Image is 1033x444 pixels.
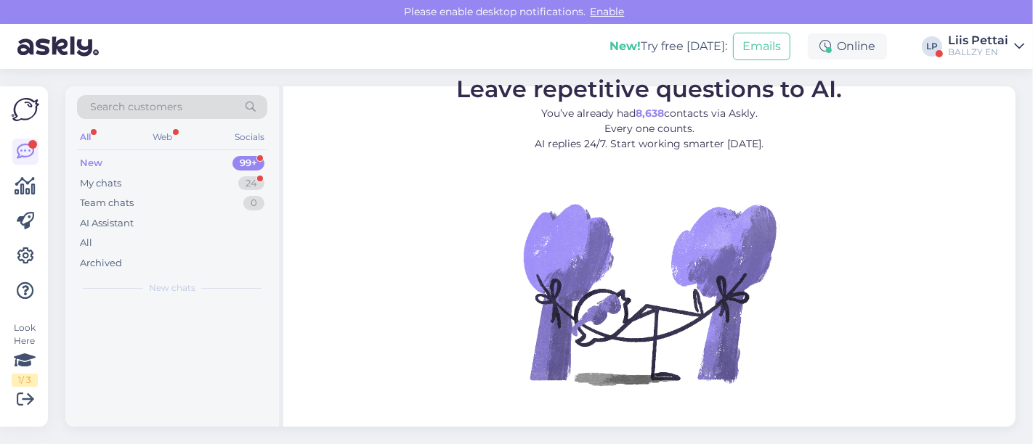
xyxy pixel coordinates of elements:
div: BALLZY EN [948,46,1008,58]
span: Enable [586,5,629,18]
b: New! [609,39,641,53]
div: New [80,156,102,170]
div: Team chats [80,196,134,210]
div: All [77,128,94,147]
div: LP [922,36,942,57]
div: All [80,236,92,250]
div: 0 [243,196,264,210]
span: Leave repetitive questions to AI. [457,75,843,103]
span: New chats [149,281,195,295]
b: 8,638 [636,107,664,120]
a: Liis PettaiBALLZY EN [948,35,1024,58]
div: Try free [DATE]: [609,38,727,55]
div: Web [150,128,176,147]
div: Socials [232,128,267,147]
div: 99+ [232,156,264,170]
div: Liis Pettai [948,35,1008,46]
button: Emails [733,33,790,60]
div: My chats [80,176,121,191]
span: Search customers [90,99,182,115]
div: Look Here [12,321,38,387]
p: You’ve already had contacts via Askly. Every one counts. AI replies 24/7. Start working smarter [... [457,106,843,152]
div: Archived [80,256,122,271]
div: 24 [238,176,264,191]
div: AI Assistant [80,216,134,231]
div: Online [808,33,887,59]
img: Askly Logo [12,98,39,121]
div: 1 / 3 [12,374,38,387]
img: No Chat active [519,163,780,424]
